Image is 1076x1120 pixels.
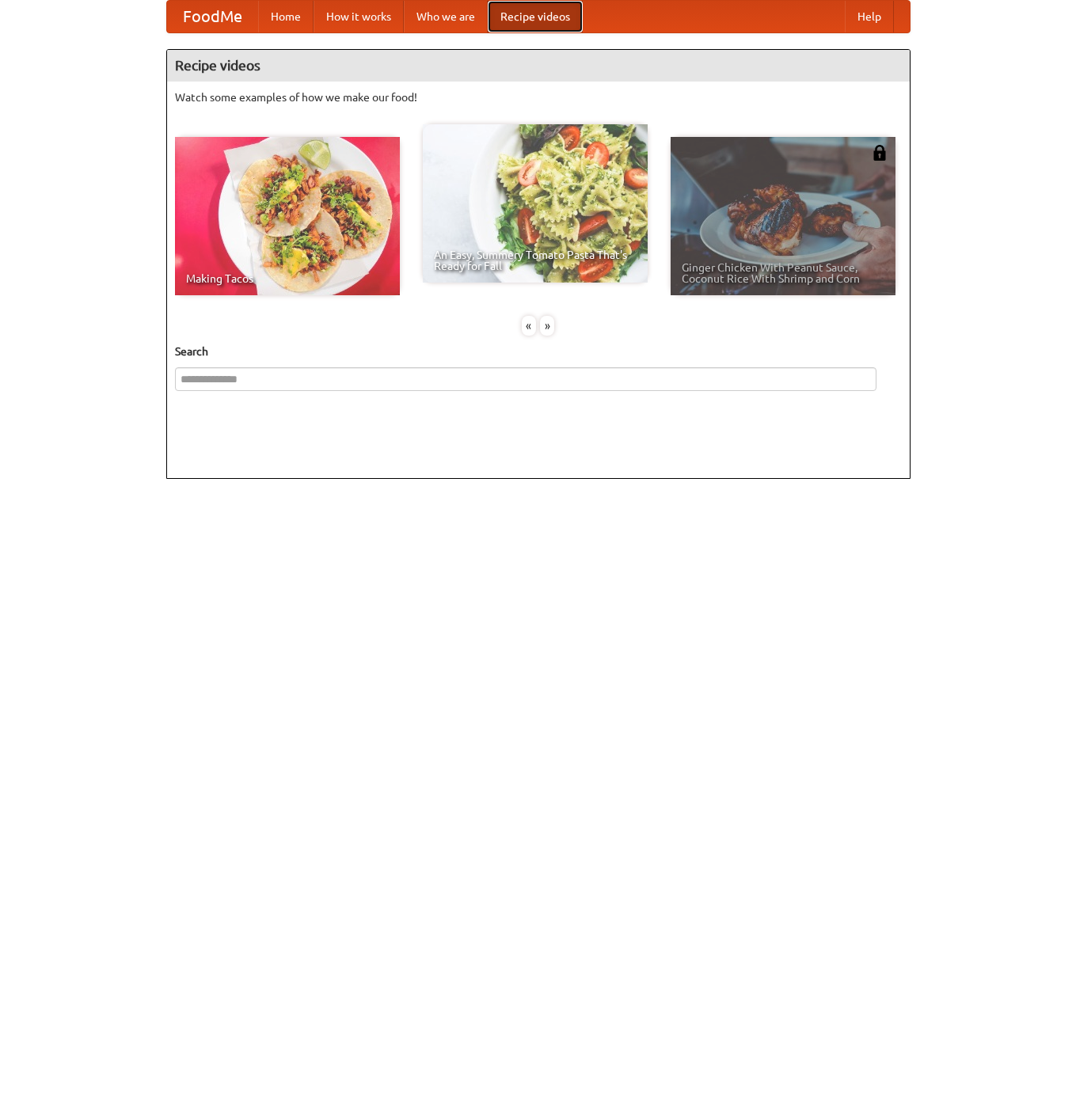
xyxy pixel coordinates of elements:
h5: Search [175,344,902,359]
div: « [522,316,536,336]
a: An Easy, Summery Tomato Pasta That's Ready for Fall [423,124,648,283]
h4: Recipe videos [167,50,910,82]
a: Making Tacos [175,137,400,295]
span: An Easy, Summery Tomato Pasta That's Ready for Fall [434,249,637,271]
span: Making Tacos [186,273,389,284]
a: How it works [314,1,404,32]
img: 483408.png [872,145,888,161]
a: FoodMe [167,1,258,32]
div: » [540,316,554,336]
a: Home [258,1,314,32]
a: Help [845,1,894,32]
a: Who we are [404,1,488,32]
a: Recipe videos [488,1,583,32]
p: Watch some examples of how we make our food! [175,89,902,105]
